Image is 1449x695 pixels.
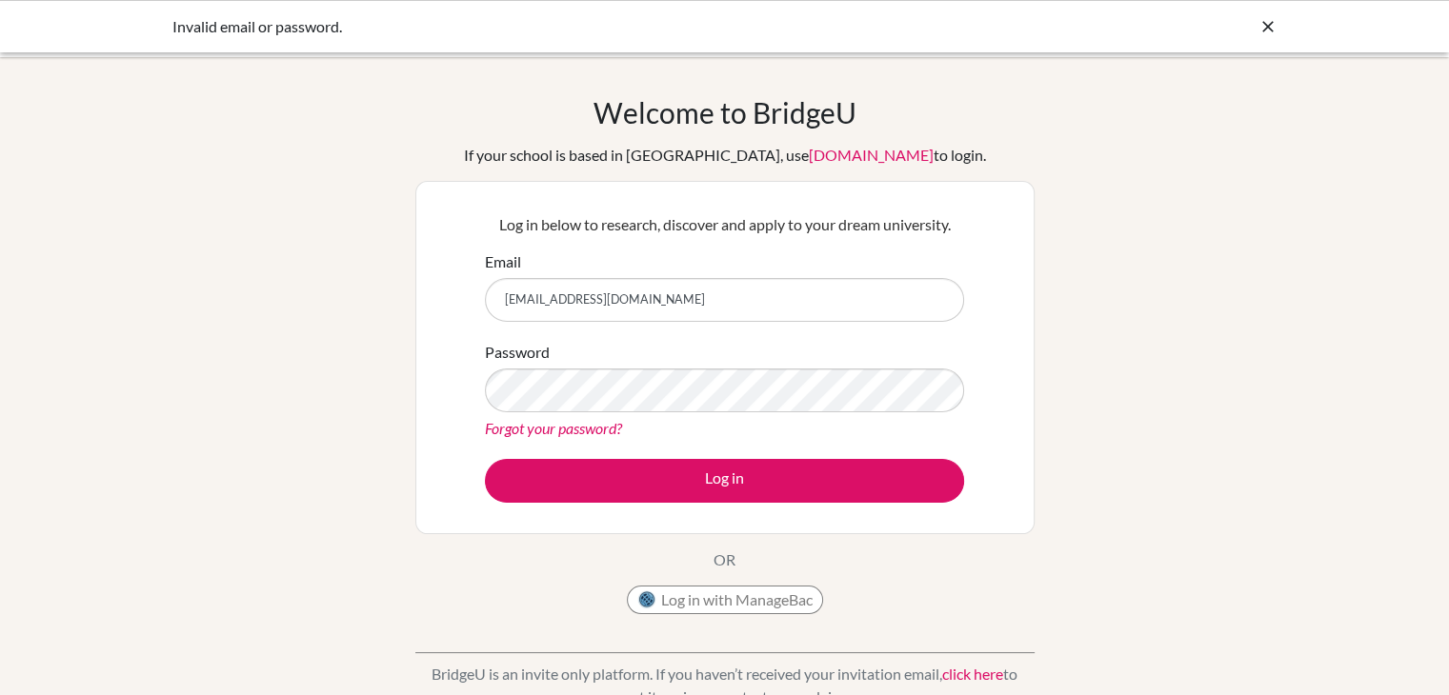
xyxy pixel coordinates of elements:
[714,548,735,571] p: OR
[485,459,964,503] button: Log in
[942,665,1003,683] a: click here
[485,213,964,236] p: Log in below to research, discover and apply to your dream university.
[627,586,823,614] button: Log in with ManageBac
[464,144,986,167] div: If your school is based in [GEOGRAPHIC_DATA], use to login.
[809,146,934,164] a: [DOMAIN_NAME]
[172,15,992,38] div: Invalid email or password.
[485,341,550,364] label: Password
[485,419,622,437] a: Forgot your password?
[594,95,856,129] h1: Welcome to BridgeU
[485,250,521,273] label: Email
